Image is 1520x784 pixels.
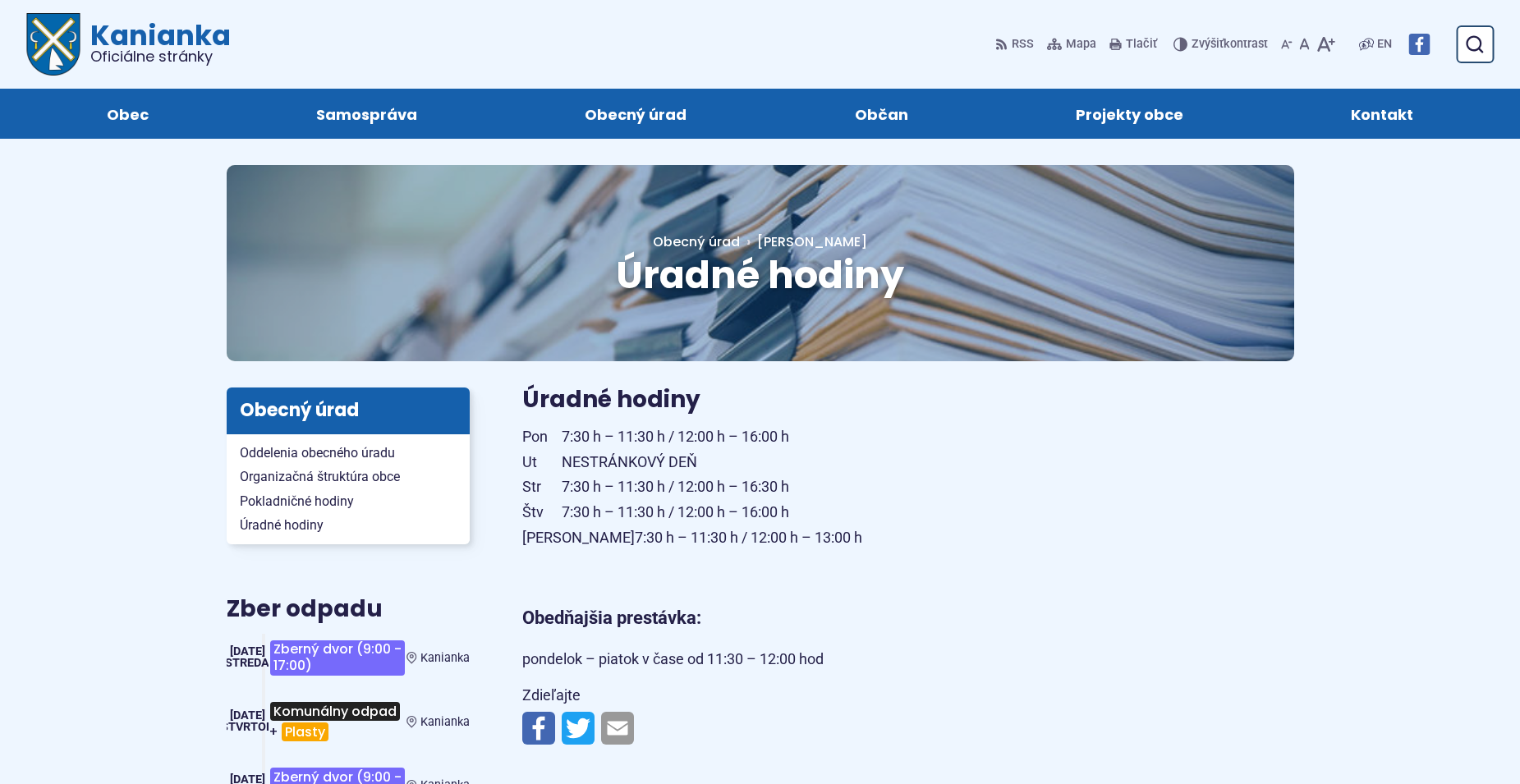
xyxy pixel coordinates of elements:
span: Kanianka [420,651,470,665]
span: Pokladničné hodiny [240,489,457,514]
button: Zväčšiť veľkosť písma [1313,27,1339,62]
span: Organizačná štruktúra obce [240,465,457,489]
h3: Zber odpadu [227,597,470,622]
span: [DATE] [230,708,265,722]
span: Obecný úrad [585,89,687,139]
a: Obecný úrad [653,232,740,251]
span: Zberný dvor (9:00 - 17:00) [270,640,405,676]
h3: + [269,695,406,748]
strong: Obedňajšia prestávka: [522,607,701,628]
a: Obecný úrad [517,89,754,139]
a: Komunálny odpad+Plasty Kanianka [DATE] štvrtok [227,695,470,748]
a: Logo Kanianka, prejsť na domovskú stránku. [26,13,231,76]
a: RSS [995,27,1037,62]
img: Zdieľať e-mailom [601,712,634,745]
span: [DATE] [230,644,265,658]
a: Samospráva [249,89,484,139]
a: Kontakt [1284,89,1481,139]
span: Projekty obce [1076,89,1183,139]
img: Zdieľať na Twitteri [562,712,595,745]
span: streda [225,656,269,670]
a: Úradné hodiny [227,513,470,538]
span: Občan [855,89,908,139]
span: [PERSON_NAME] [522,525,635,551]
a: EN [1374,34,1395,54]
p: pondelok – piatok v čase od 11:30 – 12:00 hod [522,647,1105,672]
h3: Obecný úrad [227,387,470,433]
span: Štv [522,500,562,525]
span: Obec [107,89,149,139]
span: Kanianka [80,21,231,64]
span: Pon [522,424,562,450]
span: Komunálny odpad [270,702,400,721]
span: Oficiálne stránky [90,49,231,64]
a: Občan [788,89,976,139]
button: Nastaviť pôvodnú veľkosť písma [1296,27,1313,62]
img: Zdieľať na Facebooku [522,712,555,745]
span: Ut [522,450,562,475]
span: Kontakt [1351,89,1413,139]
p: Zdieľajte [522,683,1105,708]
span: kontrast [1192,38,1268,52]
a: Obec [39,89,216,139]
a: Organizačná štruktúra obce [227,465,470,489]
img: Prejsť na Facebook stránku [1408,34,1430,55]
span: štvrtok [221,720,273,734]
span: [PERSON_NAME] [757,232,867,251]
button: Tlačiť [1106,27,1160,62]
span: Oddelenia obecného úradu [240,441,457,465]
a: Zberný dvor (9:00 - 17:00) Kanianka [DATE] streda [227,634,470,682]
button: Zmenšiť veľkosť písma [1278,27,1296,62]
span: Samospráva [316,89,417,139]
span: EN [1377,34,1392,54]
span: Zvýšiť [1192,37,1224,51]
span: Kanianka [420,715,470,729]
span: Tlačiť [1126,38,1157,52]
span: Úradné hodiny [616,249,904,301]
a: Mapa [1044,27,1100,62]
a: Projekty obce [1008,89,1251,139]
img: Prejsť na domovskú stránku [26,13,80,76]
span: Úradné hodiny [240,513,457,538]
a: [PERSON_NAME] [740,232,867,251]
a: Oddelenia obecného úradu [227,441,470,465]
span: RSS [1012,34,1034,54]
a: Pokladničné hodiny [227,489,470,514]
span: Str [522,475,562,500]
h3: Úradné hodiny [522,387,1105,413]
span: Plasty [282,722,328,741]
span: Mapa [1066,34,1096,54]
p: 7:30 h – 11:30 h / 12:00 h – 16:00 h NESTRÁNKOVÝ DEŇ 7:30 h – 11:30 h / 12:00 h – 16:30 h 7:30 h ... [522,424,1105,550]
button: Zvýšiťkontrast [1173,27,1271,62]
